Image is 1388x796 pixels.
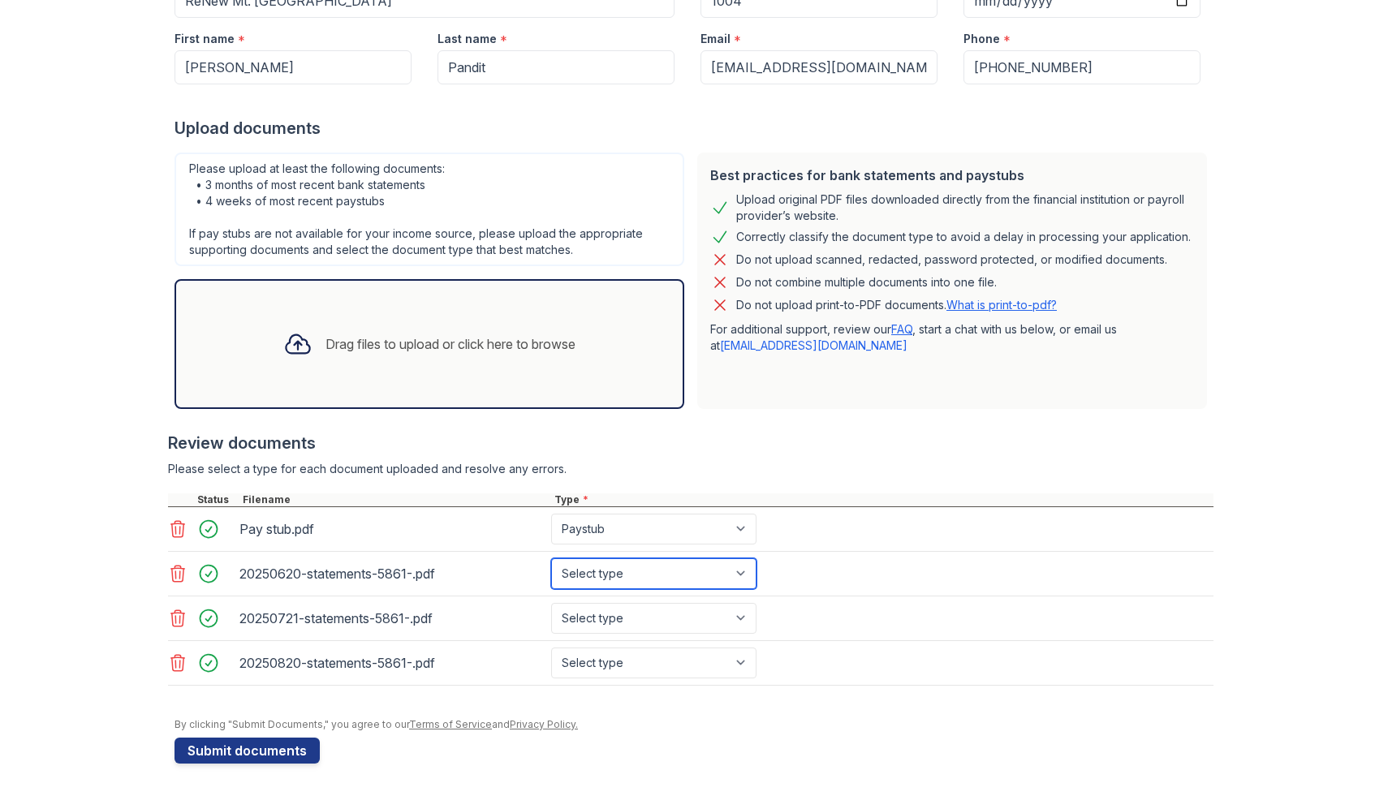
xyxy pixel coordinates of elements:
[510,718,578,730] a: Privacy Policy.
[551,493,1213,506] div: Type
[409,718,492,730] a: Terms of Service
[720,338,907,352] a: [EMAIL_ADDRESS][DOMAIN_NAME]
[736,297,1057,313] p: Do not upload print-to-PDF documents.
[175,117,1213,140] div: Upload documents
[239,516,545,542] div: Pay stub.pdf
[325,334,575,354] div: Drag files to upload or click here to browse
[963,31,1000,47] label: Phone
[175,738,320,764] button: Submit documents
[175,31,235,47] label: First name
[194,493,239,506] div: Status
[239,561,545,587] div: 20250620-statements-5861-.pdf
[736,227,1191,247] div: Correctly classify the document type to avoid a delay in processing your application.
[710,166,1194,185] div: Best practices for bank statements and paystubs
[736,273,997,292] div: Do not combine multiple documents into one file.
[239,493,551,506] div: Filename
[175,718,1213,731] div: By clicking "Submit Documents," you agree to our and
[168,432,1213,454] div: Review documents
[168,461,1213,477] div: Please select a type for each document uploaded and resolve any errors.
[736,250,1167,269] div: Do not upload scanned, redacted, password protected, or modified documents.
[710,321,1194,354] p: For additional support, review our , start a chat with us below, or email us at
[438,31,497,47] label: Last name
[700,31,731,47] label: Email
[239,650,545,676] div: 20250820-statements-5861-.pdf
[736,191,1194,224] div: Upload original PDF files downloaded directly from the financial institution or payroll provider’...
[891,322,912,336] a: FAQ
[175,153,684,266] div: Please upload at least the following documents: • 3 months of most recent bank statements • 4 wee...
[946,298,1057,312] a: What is print-to-pdf?
[239,605,545,631] div: 20250721-statements-5861-.pdf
